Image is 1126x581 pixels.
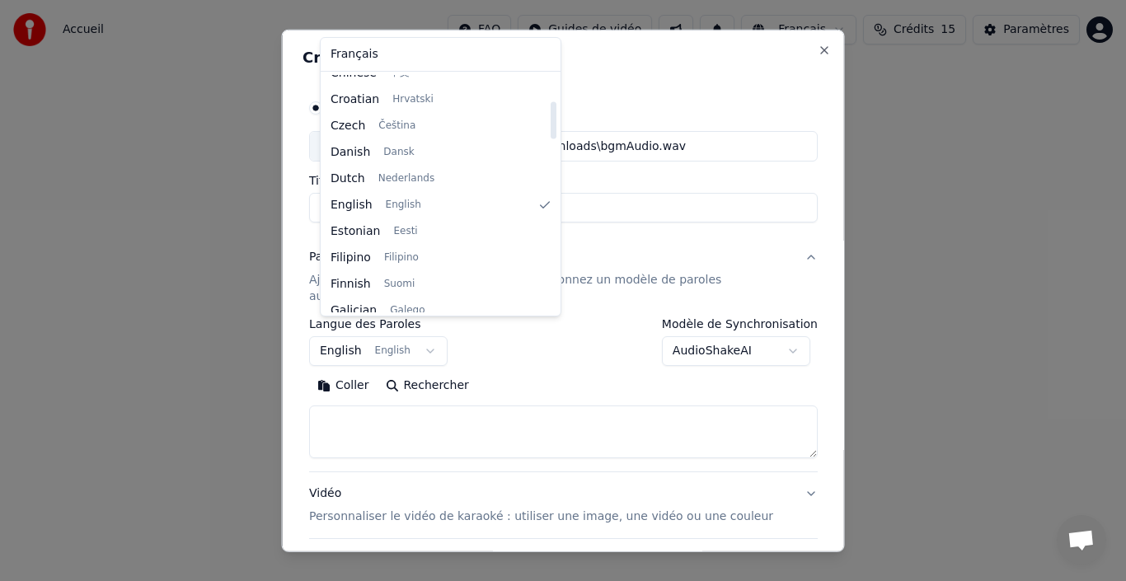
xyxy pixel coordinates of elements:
[331,91,379,108] span: Croatian
[384,278,415,291] span: Suomi
[331,144,370,161] span: Danish
[331,302,377,319] span: Galician
[392,93,434,106] span: Hrvatski
[378,172,434,185] span: Nederlands
[331,118,365,134] span: Czech
[331,223,380,240] span: Estonian
[331,46,378,63] span: Français
[383,146,414,159] span: Dansk
[384,251,419,265] span: Filipino
[331,276,371,293] span: Finnish
[393,225,417,238] span: Eesti
[378,119,415,133] span: Čeština
[331,250,371,266] span: Filipino
[331,171,365,187] span: Dutch
[386,199,421,212] span: English
[390,304,425,317] span: Galego
[331,197,373,213] span: English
